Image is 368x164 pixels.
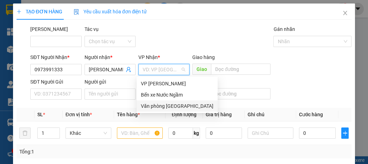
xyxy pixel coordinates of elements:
[299,112,323,117] span: Cước hàng
[70,128,107,138] span: Khác
[141,102,213,110] div: Văn phòng [GEOGRAPHIC_DATA]
[37,112,43,117] span: SL
[211,64,270,75] input: Dọc đường
[126,67,131,72] span: user-add
[342,10,348,16] span: close
[117,127,163,139] input: VD: Bàn, Ghế
[85,53,136,61] div: Người nhận
[193,127,200,139] span: kg
[17,9,62,14] span: TẠO ĐƠN HÀNG
[30,78,81,86] div: SĐT Người Gửi
[141,80,213,87] div: VP [PERSON_NAME]
[245,108,296,122] th: Ghi chú
[137,78,218,89] div: VP Ngọc Hồi
[30,36,81,47] input: Mã ĐH
[138,54,158,60] span: VP Nhận
[192,64,211,75] span: Giao
[273,26,295,32] label: Gán nhãn
[248,127,293,139] input: Ghi Chú
[117,112,140,117] span: Tên hàng
[137,89,218,100] div: Bến xe Nước Ngầm
[141,91,213,99] div: Bến xe Nước Ngầm
[137,100,218,112] div: Văn phòng Tân Kỳ
[342,130,349,136] span: plus
[66,112,92,117] span: Đơn vị tính
[17,9,21,14] span: plus
[206,112,232,117] span: Giá trị hàng
[30,26,68,32] label: Mã ĐH
[192,54,215,60] span: Giao hàng
[30,53,81,61] div: SĐT Người Nhận
[19,127,31,139] button: delete
[172,112,197,117] span: Định lượng
[85,78,136,86] div: Người gửi
[19,148,143,156] div: Tổng: 1
[85,26,99,32] label: Tác vụ
[335,4,355,23] button: Close
[206,127,242,139] input: 0
[208,88,270,99] input: Dọc đường
[74,9,147,14] span: Yêu cầu xuất hóa đơn điện tử
[341,127,349,139] button: plus
[74,9,79,15] img: icon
